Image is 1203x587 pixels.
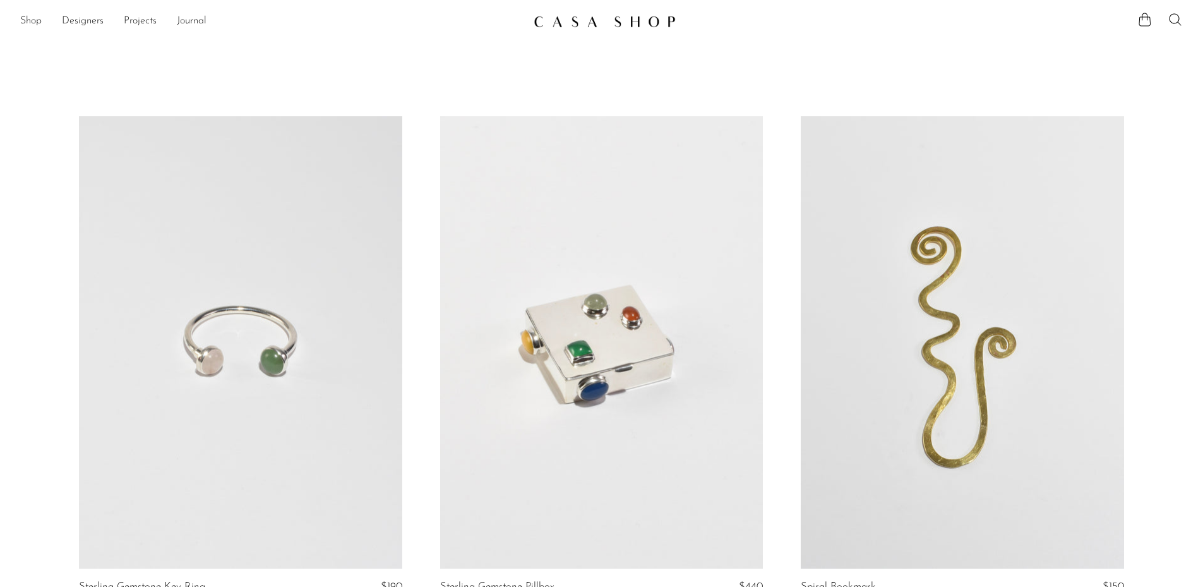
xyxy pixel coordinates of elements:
nav: Desktop navigation [20,11,524,32]
a: Journal [177,13,206,30]
a: Shop [20,13,42,30]
ul: NEW HEADER MENU [20,11,524,32]
a: Projects [124,13,157,30]
a: Designers [62,13,104,30]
